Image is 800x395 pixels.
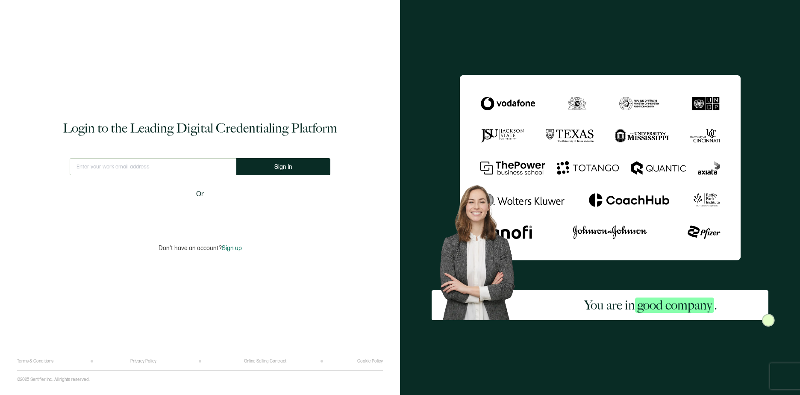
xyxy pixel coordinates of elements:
span: Sign In [274,164,292,170]
a: Terms & Conditions [17,359,53,364]
iframe: Sign in with Google Button [147,205,253,224]
span: Sign up [222,245,242,252]
span: Or [196,189,204,200]
a: Online Selling Contract [244,359,286,364]
input: Enter your work email address [70,158,236,175]
img: Sertifier Login - You are in <span class="strong-h">good company</span>. Hero [432,178,533,320]
h1: Login to the Leading Digital Credentialing Platform [63,120,337,137]
p: Don't have an account? [159,245,242,252]
img: Sertifier Login [762,314,775,327]
button: Sign In [236,158,330,175]
span: good company [635,298,714,313]
p: ©2025 Sertifier Inc.. All rights reserved. [17,377,90,382]
a: Cookie Policy [357,359,383,364]
a: Privacy Policy [130,359,156,364]
h2: You are in . [584,297,717,314]
img: Sertifier Login - You are in <span class="strong-h">good company</span>. [460,75,741,260]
